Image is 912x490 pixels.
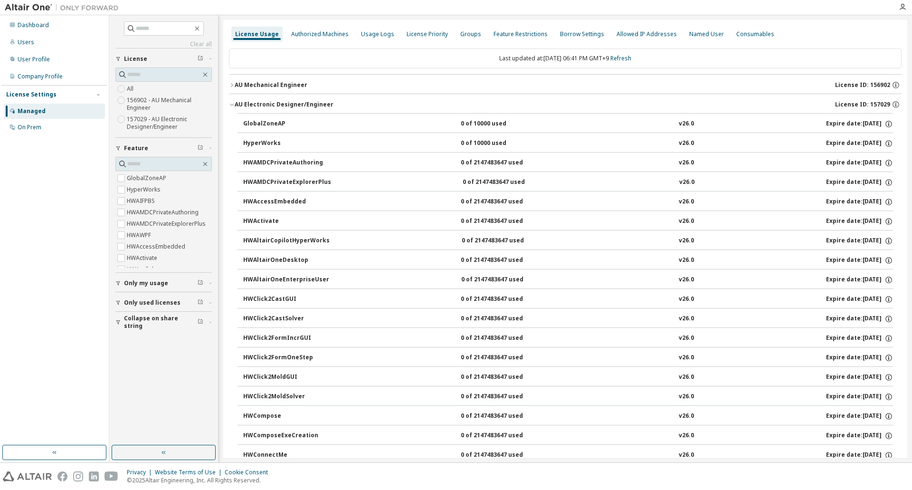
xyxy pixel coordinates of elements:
button: HWAltairCopilotHyperWorks0 of 2147483647 usedv26.0Expire date:[DATE] [243,231,893,251]
span: Clear filter [198,279,203,287]
div: v26.0 [679,315,694,323]
div: Expire date: [DATE] [826,178,893,187]
div: HWClick2CastGUI [243,295,329,304]
div: Usage Logs [361,30,394,38]
div: GlobalZoneAP [243,120,329,128]
div: Named User [689,30,724,38]
button: HWActivate0 of 2147483647 usedv26.0Expire date:[DATE] [243,211,893,232]
button: HWClick2MoldGUI0 of 2147483647 usedv26.0Expire date:[DATE] [243,367,893,388]
button: HWAltairOneEnterpriseUser0 of 2147483647 usedv26.0Expire date:[DATE] [243,269,893,290]
button: GlobalZoneAP0 of 10000 usedv26.0Expire date:[DATE] [243,114,893,135]
span: Clear filter [198,55,203,63]
div: Expire date: [DATE] [826,217,893,226]
div: 0 of 2147483647 used [461,217,546,226]
div: Privacy [127,469,155,476]
div: Expire date: [DATE] [826,393,893,401]
button: HWCompose0 of 2147483647 usedv26.0Expire date:[DATE] [243,406,893,427]
div: Expire date: [DATE] [826,373,893,382]
div: 0 of 2147483647 used [461,276,547,284]
div: v26.0 [679,412,694,421]
div: 0 of 2147483647 used [461,451,546,460]
div: v26.0 [679,198,694,206]
div: v26.0 [679,256,694,265]
div: License Settings [6,91,57,98]
button: AU Electronic Designer/EngineerLicense ID: 157029 [229,94,902,115]
div: Expire date: [DATE] [826,315,893,323]
div: v26.0 [679,120,694,128]
button: HWClick2FormOneStep0 of 2147483647 usedv26.0Expire date:[DATE] [243,347,893,368]
div: 0 of 2147483647 used [461,393,546,401]
div: Authorized Machines [291,30,349,38]
button: HWComposeExeCreation0 of 2147483647 usedv26.0Expire date:[DATE] [243,425,893,446]
div: HWClick2FormIncrGUI [243,334,329,343]
label: HWActivate [127,252,159,264]
div: Allowed IP Addresses [617,30,677,38]
div: v26.0 [679,451,694,460]
label: HWAWPF [127,230,153,241]
div: HWClick2CastSolver [243,315,329,323]
div: HWClick2MoldGUI [243,373,329,382]
div: HWCompose [243,412,329,421]
button: HWAltairOneDesktop0 of 2147483647 usedv26.0Expire date:[DATE] [243,250,893,271]
div: HWActivate [243,217,329,226]
div: 0 of 10000 used [461,139,546,148]
div: Users [18,38,34,46]
button: HWAccessEmbedded0 of 2147483647 usedv26.0Expire date:[DATE] [243,192,893,212]
label: GlobalZoneAP [127,173,168,184]
label: 157029 - AU Electronic Designer/Engineer [127,114,212,133]
div: Company Profile [18,73,63,80]
div: Expire date: [DATE] [826,198,893,206]
div: Expire date: [DATE] [826,354,893,362]
span: Feature [124,144,148,152]
div: Expire date: [DATE] [826,295,893,304]
div: 0 of 2147483647 used [461,315,546,323]
div: License Usage [235,30,279,38]
a: Clear all [115,40,212,48]
div: Cookie Consent [225,469,274,476]
button: Feature [115,138,212,159]
div: Feature Restrictions [494,30,548,38]
div: v26.0 [679,432,694,440]
div: Last updated at: [DATE] 06:41 PM GMT+9 [229,48,902,68]
img: altair_logo.svg [3,471,52,481]
button: License [115,48,212,69]
span: Clear filter [198,144,203,152]
div: HWAMDCPrivateExplorerPlus [243,178,331,187]
div: 0 of 2147483647 used [461,334,546,343]
div: 0 of 2147483647 used [461,432,546,440]
div: v26.0 [679,276,694,284]
div: v26.0 [679,295,694,304]
img: facebook.svg [57,471,67,481]
div: User Profile [18,56,50,63]
div: 0 of 10000 used [461,120,546,128]
a: Refresh [610,54,631,62]
div: Expire date: [DATE] [826,237,893,245]
div: HWClick2FormOneStep [243,354,329,362]
button: HWConnectMe0 of 2147483647 usedv26.0Expire date:[DATE] [243,445,893,466]
div: AU Mechanical Engineer [235,81,307,89]
div: Expire date: [DATE] [826,159,893,167]
img: youtube.svg [104,471,118,481]
div: Website Terms of Use [155,469,225,476]
span: License ID: 157029 [835,101,890,108]
div: HWAccessEmbedded [243,198,329,206]
div: Borrow Settings [560,30,604,38]
div: HWAltairCopilotHyperWorks [243,237,330,245]
div: Expire date: [DATE] [826,139,893,148]
p: © 2025 Altair Engineering, Inc. All Rights Reserved. [127,476,274,484]
label: HWAMDCPrivateAuthoring [127,207,200,218]
div: v26.0 [679,393,694,401]
div: Expire date: [DATE] [826,120,893,128]
div: v26.0 [679,159,694,167]
button: HWClick2FormIncrGUI0 of 2147483647 usedv26.0Expire date:[DATE] [243,328,893,349]
div: Groups [460,30,481,38]
img: instagram.svg [73,471,83,481]
div: v26.0 [679,139,694,148]
button: HWAMDCPrivateAuthoring0 of 2147483647 usedv26.0Expire date:[DATE] [243,153,893,173]
div: On Prem [18,124,41,131]
div: v26.0 [679,237,694,245]
div: 0 of 2147483647 used [462,237,547,245]
label: HWAcufwh [127,264,157,275]
div: v26.0 [679,354,694,362]
div: Expire date: [DATE] [826,334,893,343]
